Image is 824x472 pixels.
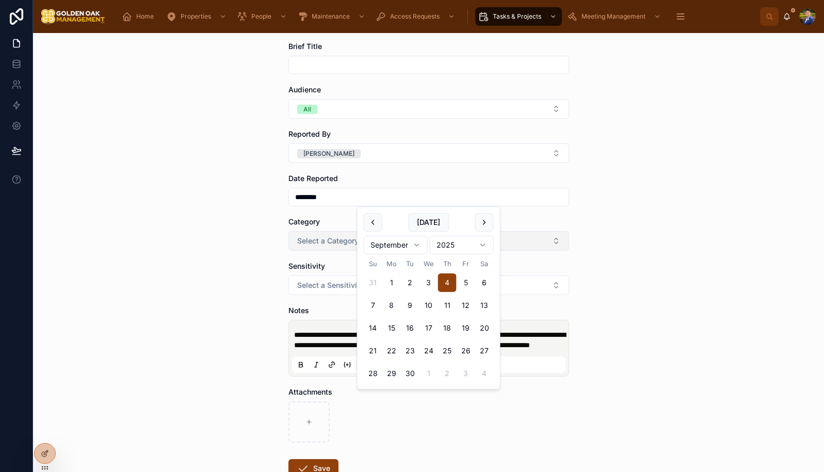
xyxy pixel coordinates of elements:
[294,7,370,26] a: Maintenance
[564,7,666,26] a: Meeting Management
[401,364,419,383] button: Tuesday, September 30th, 2025
[419,273,438,292] button: Wednesday, September 3rd, 2025
[364,258,382,269] th: Sunday
[457,319,475,337] button: Friday, September 19th, 2025
[419,364,438,383] button: Wednesday, October 1st, 2025
[581,12,645,21] span: Meeting Management
[438,296,457,315] button: Thursday, September 11th, 2025
[475,341,494,360] button: Saturday, September 27th, 2025
[297,280,364,290] span: Select a Sensitivity
[438,319,457,337] button: Thursday, September 18th, 2025
[438,341,457,360] button: Thursday, September 25th, 2025
[288,306,309,315] span: Notes
[288,85,321,94] span: Audience
[288,99,569,119] button: Select Button
[364,341,382,360] button: Sunday, September 21st, 2025
[288,262,325,270] span: Sensitivity
[401,341,419,360] button: Tuesday, September 23rd, 2025
[382,273,401,292] button: Monday, September 1st, 2025
[288,143,569,163] button: Select Button
[364,364,382,383] button: Sunday, September 28th, 2025
[401,258,419,269] th: Tuesday
[41,8,105,25] img: App logo
[288,217,320,226] span: Category
[457,273,475,292] button: Today, Friday, September 5th, 2025
[438,258,457,269] th: Thursday
[419,258,438,269] th: Wednesday
[401,273,419,292] button: Tuesday, September 2nd, 2025
[401,296,419,315] button: Tuesday, September 9th, 2025
[288,174,338,183] span: Date Reported
[136,12,154,21] span: Home
[288,387,332,396] span: Attachments
[401,319,419,337] button: Tuesday, September 16th, 2025
[419,341,438,360] button: Wednesday, September 24th, 2025
[457,341,475,360] button: Friday, September 26th, 2025
[163,7,232,26] a: Properties
[288,275,569,295] button: Select Button
[438,273,457,292] button: Thursday, September 4th, 2025, selected
[419,296,438,315] button: Wednesday, September 10th, 2025
[475,273,494,292] button: Saturday, September 6th, 2025
[382,258,401,269] th: Monday
[419,319,438,337] button: Wednesday, September 17th, 2025
[364,296,382,315] button: Sunday, September 7th, 2025
[475,296,494,315] button: Saturday, September 13th, 2025
[475,258,494,269] th: Saturday
[457,258,475,269] th: Friday
[364,273,382,292] button: Sunday, August 31st, 2025
[364,319,382,337] button: Sunday, September 14th, 2025
[457,364,475,383] button: Friday, October 3rd, 2025
[288,231,569,251] button: Select Button
[312,12,350,21] span: Maintenance
[493,12,541,21] span: Tasks & Projects
[114,5,760,28] div: scrollable content
[408,213,449,232] button: [DATE]
[288,42,322,51] span: Brief Title
[382,319,401,337] button: Monday, September 15th, 2025
[181,12,211,21] span: Properties
[303,105,311,114] div: All
[475,364,494,383] button: Saturday, October 4th, 2025
[297,236,359,246] span: Select a Category
[475,319,494,337] button: Saturday, September 20th, 2025
[382,364,401,383] button: Monday, September 29th, 2025
[119,7,161,26] a: Home
[288,129,331,138] span: Reported By
[373,7,460,26] a: Access Requests
[390,12,440,21] span: Access Requests
[457,296,475,315] button: Friday, September 12th, 2025
[303,149,354,158] div: [PERSON_NAME]
[382,296,401,315] button: Monday, September 8th, 2025
[251,12,271,21] span: People
[438,364,457,383] button: Thursday, October 2nd, 2025
[382,341,401,360] button: Monday, September 22nd, 2025
[475,7,562,26] a: Tasks & Projects
[234,7,292,26] a: People
[364,258,494,383] table: September 2025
